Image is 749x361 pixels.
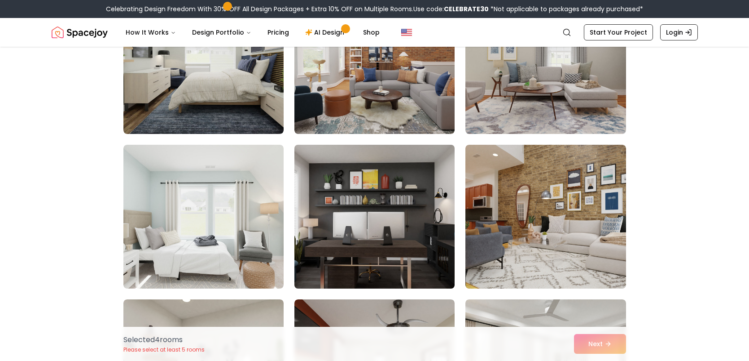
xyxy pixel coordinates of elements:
[106,4,643,13] div: Celebrating Design Freedom With 30% OFF All Design Packages + Extra 10% OFF on Multiple Rooms.
[118,23,183,41] button: How It Works
[660,24,698,40] a: Login
[52,23,108,41] a: Spacejoy
[465,145,626,289] img: Room room-54
[185,23,258,41] button: Design Portfolio
[401,27,412,38] img: United States
[584,24,653,40] a: Start Your Project
[52,23,108,41] img: Spacejoy Logo
[489,4,643,13] span: *Not applicable to packages already purchased*
[356,23,387,41] a: Shop
[260,23,296,41] a: Pricing
[123,145,284,289] img: Room room-52
[123,334,205,345] p: Selected 4 room s
[413,4,489,13] span: Use code:
[298,23,354,41] a: AI Design
[290,141,459,292] img: Room room-53
[123,346,205,353] p: Please select at least 5 rooms
[52,18,698,47] nav: Global
[118,23,387,41] nav: Main
[444,4,489,13] b: CELEBRATE30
